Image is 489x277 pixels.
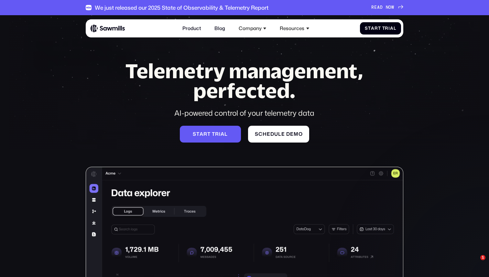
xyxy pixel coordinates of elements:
span: S [193,131,196,137]
a: StartTrial [360,22,401,35]
iframe: Intercom live chat [467,255,483,271]
span: R [371,5,374,10]
a: Scheduledemo [248,126,309,143]
div: Resources [280,26,304,31]
span: t [378,26,381,31]
span: d [270,131,274,137]
a: Blog [211,22,229,35]
div: Resources [276,22,313,35]
span: N [386,5,389,10]
span: i [219,131,221,137]
span: o [299,131,303,137]
span: r [203,131,207,137]
span: t [207,131,211,137]
span: a [390,26,394,31]
span: t [368,26,371,31]
span: e [281,131,285,137]
span: a [200,131,203,137]
div: Company [239,26,262,31]
span: A [377,5,380,10]
span: O [388,5,391,10]
span: D [380,5,383,10]
div: AI-powered control of your telemetry data [114,108,374,118]
span: r [385,26,388,31]
h1: Telemetry management, perfected. [114,61,374,101]
span: S [255,131,258,137]
span: 1 [480,255,485,260]
span: u [274,131,278,137]
a: READNOW [371,5,403,10]
span: a [371,26,375,31]
a: Starttrial [180,126,241,143]
span: d [286,131,290,137]
span: i [388,26,390,31]
span: h [263,131,267,137]
div: We just released our 2025 State of Observability & Telemetry Report [95,4,268,11]
span: t [196,131,200,137]
span: W [391,5,394,10]
span: r [375,26,378,31]
span: c [258,131,263,137]
span: l [278,131,281,137]
span: r [215,131,219,137]
span: a [221,131,224,137]
div: Company [235,22,270,35]
span: T [382,26,385,31]
a: Product [179,22,205,35]
span: E [374,5,377,10]
span: e [290,131,294,137]
span: e [267,131,270,137]
span: t [212,131,215,137]
span: l [224,131,228,137]
span: l [394,26,396,31]
span: m [294,131,299,137]
span: S [365,26,368,31]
